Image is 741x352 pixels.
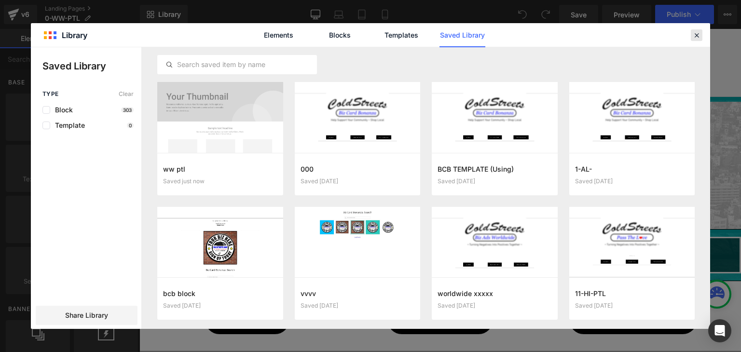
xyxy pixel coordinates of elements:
a: Saved Library [439,23,485,47]
div: Saved [DATE] [301,178,415,185]
summary: Search [462,8,490,36]
a: Create Here [248,276,354,306]
h3: BCB TEMPLATE (Using) [438,164,552,174]
h3: bcb block [163,288,277,298]
a: Shop Country [209,9,280,35]
span: ~ [351,217,361,235]
p: 0 [127,122,134,128]
h3: vvvv [301,288,415,298]
a: Blocks [317,23,363,47]
a: Home [111,9,150,35]
span: Clear [119,91,134,97]
span: Shop Country [217,16,272,27]
h3: 000 [301,164,415,174]
span: Template [50,122,85,129]
a: Media Center [342,9,410,35]
div: Saved [DATE] [575,178,689,185]
input: Search saved item by name [158,59,316,70]
div: Saved [DATE] [438,302,552,309]
span: ~ [241,217,251,235]
a: PTL Fundraisers [430,276,558,306]
h3: 11-HI-PTL [575,288,689,298]
div: Saved just now [163,178,277,185]
a: Go Back [66,276,150,306]
span: The Mission [287,16,335,27]
div: Saved [DATE] [301,302,415,309]
span: Share Library [65,311,108,320]
img: Pass The Love [180,73,421,200]
h3: worldwide xxxxx [438,288,552,298]
a: The Mission [280,9,343,35]
span: Shop State [158,16,202,27]
div: Saved [DATE] [163,302,277,309]
span: Block [50,106,73,114]
span: Media Center [350,16,402,27]
span: Type [42,91,59,97]
p: 303 [121,107,134,113]
p: Saved Library [42,59,141,73]
div: Saved [DATE] [438,178,552,185]
span: Home [119,16,142,27]
span: Worldwide [251,217,351,235]
a: Elements [256,23,302,47]
div: Open Intercom Messenger [708,319,731,342]
a: Templates [378,23,424,47]
div: Saved [DATE] [575,302,689,309]
a: Shop State [150,9,209,35]
h3: ww ptl [163,164,277,174]
h3: 1-AL- [575,164,689,174]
